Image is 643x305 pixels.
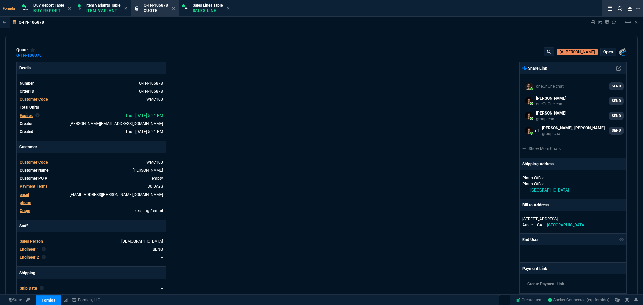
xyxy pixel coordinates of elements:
tr: undefined [19,254,163,261]
span: -- [524,251,526,256]
tr: undefined [19,285,163,292]
span: Payment Terms [20,184,47,189]
a: M8OaA7EJ1Caa1DDYAABC [548,297,609,303]
p: Sales Line [193,8,223,13]
p: [PERSON_NAME], [PERSON_NAME] [542,125,605,131]
p: oneOnOne chat [536,84,564,89]
span: Buy Report Table [33,3,64,8]
a: BENG [153,247,163,252]
p: [PERSON_NAME] [536,110,566,116]
span: -- [161,286,163,291]
span: [GEOGRAPHIC_DATA] [530,188,569,193]
nx-icon: Clear selected rep [42,254,46,260]
span: Expires [20,113,33,118]
span: Customer Code [20,97,48,102]
span: Item Variants Table [86,3,120,8]
div: Q-FN-106878 [16,55,42,56]
tr: undefined [19,120,163,127]
a: See Marketplace Order [139,89,163,94]
p: group chat [536,116,566,122]
span: Fornida [3,6,18,11]
p: Plano Office [522,175,587,181]
a: -- [161,200,163,205]
div: quote [16,47,35,53]
span: Sales Lines Table [193,3,223,8]
nx-icon: Close Tab [172,6,175,11]
a: msbcCompanyName [70,297,102,303]
span: WMC100 [146,160,163,165]
span: 2025-09-11T17:21:26.884Z [125,129,163,134]
span: Engineer 2 [20,255,39,260]
span: Ship Date [20,286,37,291]
span: -- [527,251,529,256]
p: Item Variant [86,8,120,13]
tr: undefined [19,128,163,135]
p: Details [17,62,166,74]
p: [STREET_ADDRESS] [522,216,624,222]
tr: undefined [19,96,163,103]
a: steven.huang@fornida.com [522,109,624,123]
a: -- [161,255,163,260]
a: SEND [609,82,624,90]
p: [PERSON_NAME] [536,95,566,101]
tr: See Marketplace Order [19,88,163,95]
p: Buy Report [33,8,64,13]
tr: undefined [19,207,163,214]
nx-icon: Clear selected rep [35,112,40,119]
span: -- [527,188,529,193]
nx-icon: Close Workbench [625,5,634,13]
a: Global State [7,297,24,303]
span: Q-FN-106878 [144,3,168,8]
tr: kyonts@wm-coffman.com [19,191,163,198]
nx-icon: Search [615,5,625,13]
tr: undefined [19,159,163,166]
a: SEND [609,112,624,120]
span: Created [20,129,33,134]
a: empty [152,176,163,181]
a: 30 DAYS [148,184,163,189]
a: Hide Workbench [635,20,638,25]
span: See Marketplace Order [139,81,163,86]
span: Customer Code [20,160,48,165]
nx-icon: Clear selected rep [40,285,44,291]
p: Shipping [17,267,166,279]
a: OTHER [150,294,163,299]
span: existing / email [135,208,163,213]
p: Plano Office [522,181,624,187]
span: Socket Connected (erp-fornida) [548,298,609,302]
tr: BENG [19,246,163,253]
a: Create Item [513,295,545,305]
nx-icon: Close Tab [68,6,71,11]
nx-icon: Open New Tab [636,5,640,12]
p: open [603,49,613,55]
div: Add to Watchlist [30,47,35,53]
nx-icon: Close Tab [227,6,230,11]
p: Payment Link [522,265,547,272]
span: Number [20,81,34,86]
mat-icon: Example home icon [624,18,632,26]
span: Order ID [20,89,34,94]
a: API TOKEN [24,297,32,303]
p: Shipping Address [522,161,554,167]
span: Total Units [20,105,39,110]
p: group chat [542,131,605,136]
tr: undefined [19,238,163,245]
a: WMC100 [146,97,163,102]
p: Staff [17,220,166,232]
tr: undefined [19,167,163,174]
span: Creator [20,121,33,126]
a: [EMAIL_ADDRESS][PERSON_NAME][DOMAIN_NAME] [70,192,163,197]
a: SEND [609,127,624,135]
nx-icon: Close Tab [124,6,127,11]
a: [DEMOGRAPHIC_DATA] [121,239,163,244]
a: Show More Chats [522,146,561,151]
span: Agent [20,294,30,299]
nx-icon: Back to Table [3,20,6,25]
a: SEND [609,97,624,105]
tr: See Marketplace Order [19,80,163,87]
span: -- [530,251,532,256]
tr: undefined [19,293,163,300]
a: Origin [20,208,30,213]
a: WM Coffman [133,168,163,173]
span: -- [524,188,526,193]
